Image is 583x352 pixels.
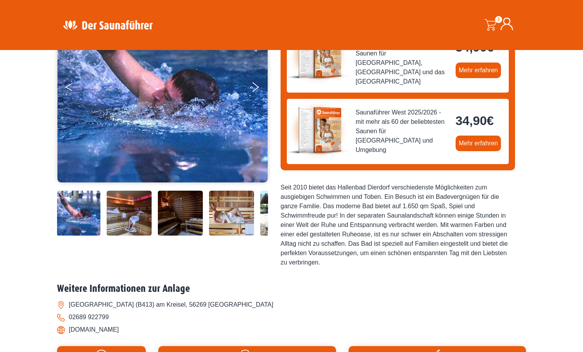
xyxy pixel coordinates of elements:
li: [DOMAIN_NAME] [57,323,526,336]
a: Mehr erfahren [456,136,501,151]
li: 02689 922799 [57,311,526,323]
a: Mehr erfahren [456,63,501,78]
span: 0 [495,16,502,23]
h2: Weitere Informationen zur Anlage [57,283,526,295]
span: Saunaführer Südwest 2025/2026 - mit mehr als 60 der beliebtesten Saunen für [GEOGRAPHIC_DATA], [G... [356,30,449,86]
div: Seit 2010 bietet das Hallenbad Dierdorf verschiedenste Möglichkeiten zum ausgiebigen Schwimmen un... [281,183,515,267]
bdi: 34,90 [456,114,494,128]
img: der-saunafuehrer-2025-suedwest.jpg [287,24,349,86]
img: der-saunafuehrer-2025-west.jpg [287,99,349,161]
span: € [487,114,494,128]
li: [GEOGRAPHIC_DATA] (B413) am Kreisel, 56269 [GEOGRAPHIC_DATA] [57,298,526,311]
button: Previous [65,79,85,98]
span: Saunaführer West 2025/2026 - mit mehr als 60 der beliebtesten Saunen für [GEOGRAPHIC_DATA] und Um... [356,108,449,155]
button: Next [251,79,270,98]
